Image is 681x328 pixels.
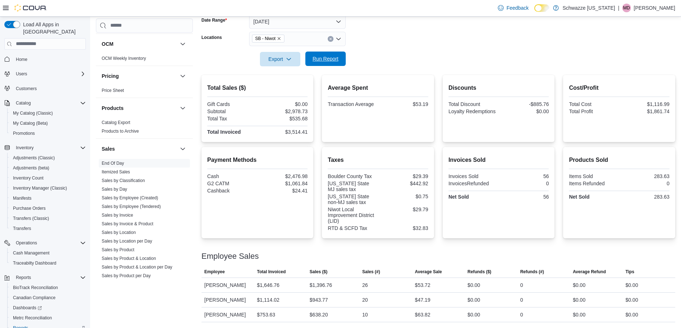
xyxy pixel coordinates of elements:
span: Sales by Classification [102,177,145,183]
div: $1,061.84 [259,181,308,186]
div: $32.83 [380,225,428,231]
span: Transfers [10,224,86,233]
div: $442.92 [380,181,428,186]
div: [PERSON_NAME] [202,293,254,307]
div: Total Profit [569,108,618,114]
div: $1,646.76 [257,281,279,289]
h2: Average Spent [328,84,428,92]
a: Manifests [10,194,34,203]
div: RTD & SCFD Tax [328,225,376,231]
button: Users [1,69,89,79]
h3: Sales [102,145,115,152]
label: Locations [202,35,222,40]
span: Refunds ($) [468,269,491,275]
a: My Catalog (Classic) [10,109,56,118]
div: $0.00 [625,310,638,319]
span: OCM Weekly Inventory [102,55,146,61]
div: $24.41 [259,188,308,194]
div: -$885.76 [500,101,549,107]
a: Dashboards [10,303,45,312]
div: 10 [362,310,368,319]
span: Catalog Export [102,119,130,125]
a: Sales by Employee (Created) [102,195,158,200]
a: Traceabilty Dashboard [10,259,59,267]
button: Clear input [328,36,333,42]
a: Metrc Reconciliation [10,314,55,322]
a: Home [13,55,30,64]
span: Manifests [13,195,31,201]
div: Cash [207,173,256,179]
div: $0.00 [468,296,480,304]
span: Catalog [13,99,86,107]
span: Transfers (Classic) [13,216,49,221]
span: Sales by Product per Day [102,272,151,278]
a: Sales by Day [102,186,127,191]
span: Adjustments (Classic) [13,155,55,161]
a: Cash Management [10,249,52,257]
span: Users [13,70,86,78]
div: $0.00 [500,108,549,114]
button: Reports [13,273,34,282]
div: $0.00 [468,281,480,289]
span: Sales by Product & Location [102,255,156,261]
div: $1,396.76 [310,281,332,289]
div: $3,514.41 [259,129,308,135]
h3: OCM [102,40,114,47]
span: Promotions [10,129,86,138]
div: $0.00 [573,281,585,289]
span: Refunds (#) [520,269,544,275]
div: Invoices Sold [448,173,497,179]
span: Inventory Manager (Classic) [13,185,67,191]
a: Sales by Location per Day [102,238,152,243]
span: Inventory [16,145,34,151]
span: Sales by Employee (Created) [102,195,158,200]
span: My Catalog (Classic) [13,110,53,116]
span: Inventory Count [13,175,44,181]
div: Matthew Dupuis [622,4,631,12]
p: [PERSON_NAME] [634,4,675,12]
a: Sales by Product & Location [102,256,156,261]
a: Adjustments (beta) [10,164,52,172]
button: My Catalog (Classic) [7,108,89,118]
button: Transfers (Classic) [7,213,89,223]
div: $0.00 [259,101,308,107]
div: Items Sold [569,173,618,179]
button: [DATE] [249,14,346,29]
div: 0 [520,310,523,319]
span: Metrc Reconciliation [13,315,52,321]
a: Catalog Export [102,120,130,125]
div: 26 [362,281,368,289]
div: Items Refunded [569,181,618,186]
span: Itemized Sales [102,169,130,174]
div: Transaction Average [328,101,376,107]
div: $0.00 [573,296,585,304]
span: Feedback [507,4,529,12]
div: 283.63 [621,173,669,179]
span: Promotions [13,130,35,136]
button: Adjustments (beta) [7,163,89,173]
button: Home [1,54,89,65]
span: Operations [13,239,86,247]
div: $2,476.98 [259,173,308,179]
span: SB - Niwot [255,35,276,42]
span: Inventory Count [10,174,86,182]
button: Cash Management [7,248,89,258]
span: Price Sheet [102,87,124,93]
span: Sales by Invoice [102,212,133,218]
a: Price Sheet [102,88,124,93]
span: Run Report [313,55,339,62]
div: $0.00 [468,310,480,319]
div: 0 [520,281,523,289]
div: $1,861.74 [621,108,669,114]
span: End Of Day [102,160,124,166]
h2: Invoices Sold [448,156,549,164]
div: OCM [96,54,193,65]
span: Canadian Compliance [10,293,86,302]
span: Users [16,71,27,77]
div: $2,978.73 [259,108,308,114]
label: Date Range [202,17,227,23]
span: Total Invoiced [257,269,286,275]
span: Home [16,57,27,62]
div: Products [96,118,193,138]
a: Adjustments (Classic) [10,154,58,162]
